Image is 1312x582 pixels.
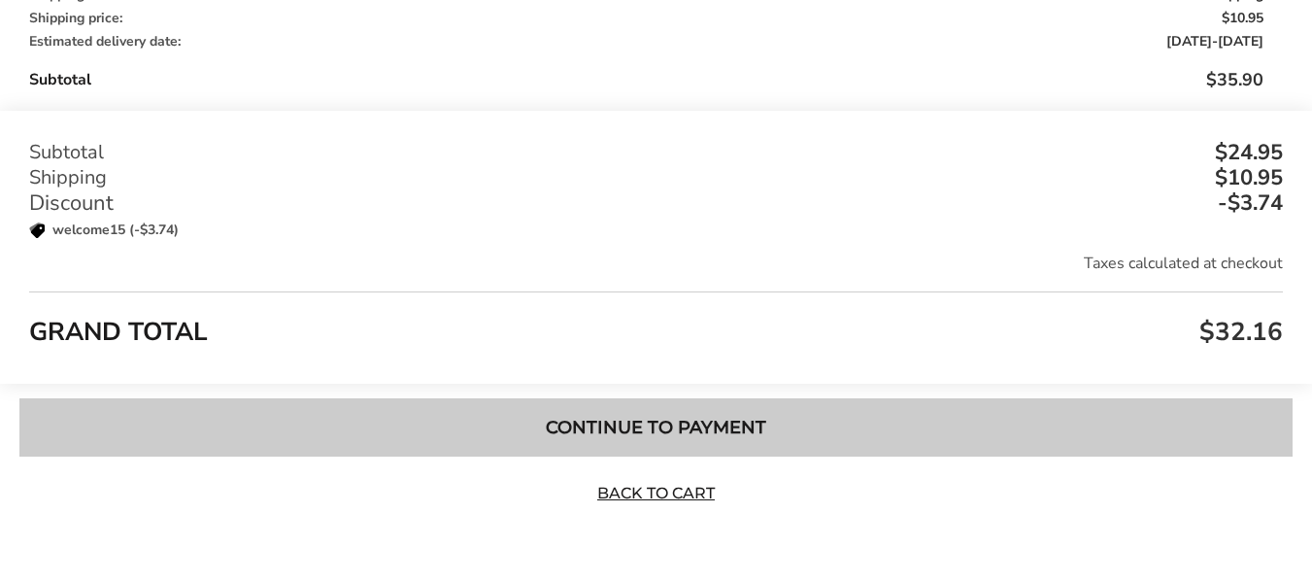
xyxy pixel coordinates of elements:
button: Continue to Payment [19,398,1293,457]
p: welcome15 (-$3.74) [29,221,179,240]
span: $10.95 [1222,12,1263,25]
div: Subtotal [29,68,1263,91]
div: Taxes calculated at checkout [29,253,1283,274]
span: [DATE] [1166,32,1212,51]
div: -$3.74 [1213,192,1283,214]
div: Subtotal [29,140,1283,165]
div: Discount [29,190,1283,216]
div: GRAND TOTAL [29,291,1283,355]
a: Back to Cart [589,483,724,504]
span: $32.16 [1194,315,1283,349]
div: Shipping [29,165,1283,190]
div: Estimated delivery date: [29,35,1263,49]
div: Shipping price: [29,12,1263,25]
span: - [1166,35,1263,49]
div: $24.95 [1210,142,1283,163]
span: $35.90 [1206,68,1263,91]
span: [DATE] [1218,32,1263,51]
div: $10.95 [1210,167,1283,188]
